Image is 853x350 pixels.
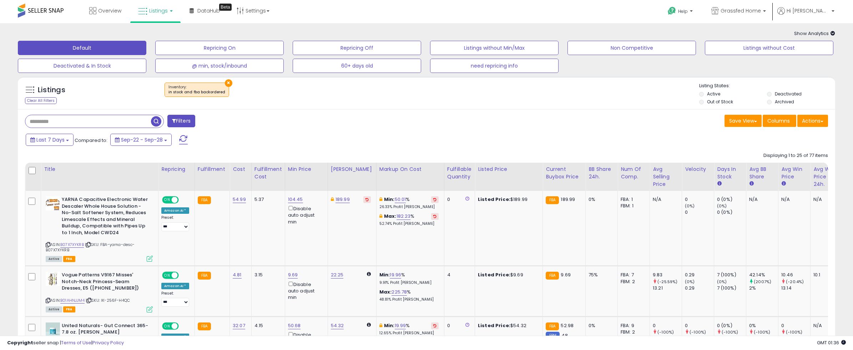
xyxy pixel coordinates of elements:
div: N/A [813,322,837,329]
div: Current Buybox Price [546,166,582,181]
div: Amazon AI * [161,207,189,214]
div: FBA: 7 [621,272,644,278]
small: (-25.59%) [657,279,677,285]
a: Terms of Use [61,339,91,346]
p: 52.74% Profit [PERSON_NAME] [379,221,439,226]
p: 9.91% Profit [PERSON_NAME] [379,280,439,285]
p: 26.33% Profit [PERSON_NAME] [379,204,439,209]
p: Listing States: [699,83,835,89]
span: Columns [767,117,790,124]
p: 48.81% Profit [PERSON_NAME] [379,297,439,302]
span: Sep-22 - Sep-28 [121,136,163,143]
div: 0 [447,196,469,203]
div: Avg BB Share [749,166,775,181]
small: (0%) [685,279,695,285]
a: 54.99 [233,196,246,203]
span: FBA [63,306,75,312]
span: Overview [98,7,121,14]
a: B01AHNJJM4 [60,297,85,304]
span: OFF [178,197,189,203]
div: ASIN: [46,272,153,311]
a: 54.32 [331,322,344,329]
span: Show Analytics [794,30,835,37]
div: 4 [447,272,469,278]
div: Velocity [685,166,711,173]
div: $54.32 [478,322,537,329]
b: Vogue Patterns V9167 Misses' Notch-Neck Princess-Seam Dresses, E5 ([PHONE_NUMBER]) [62,272,148,294]
span: 9.69 [561,271,571,278]
span: ON [163,323,172,329]
a: 50.68 [288,322,301,329]
span: Hi [PERSON_NAME] [787,7,829,14]
label: Active [707,91,720,97]
div: 0.29 [685,285,714,291]
label: Archived [775,99,794,105]
b: Min: [384,322,395,329]
div: Clear All Filters [25,97,57,104]
b: Max: [379,289,392,295]
div: N/A [653,196,676,203]
small: FBA [198,322,211,330]
label: Deactivated [775,91,802,97]
div: 2% [749,285,778,291]
div: in stock and fba backordered [168,90,225,95]
div: 5.37 [254,196,279,203]
div: N/A [749,196,773,203]
div: FBA: 1 [621,196,644,203]
span: Inventory : [168,84,225,95]
button: Columns [763,115,796,127]
div: Avg Win Price [781,166,807,181]
div: 0% [589,196,612,203]
h5: Listings [38,85,65,95]
a: 104.45 [288,196,303,203]
small: FBA [546,322,559,330]
div: 75% [589,272,612,278]
div: Avg Selling Price [653,166,679,188]
button: Listings without Min/Max [430,41,559,55]
button: Listings without Cost [705,41,833,55]
div: Preset: [161,215,189,231]
div: FBM: 2 [621,278,644,285]
div: N/A [781,196,805,203]
span: ON [163,272,172,278]
span: OFF [178,272,189,278]
small: FBA [198,196,211,204]
div: Min Price [288,166,325,173]
div: Disable auto adjust min [288,204,322,225]
b: Min: [384,196,395,203]
i: Get Help [667,6,676,15]
div: % [379,196,439,209]
a: 225.78 [392,289,407,296]
div: % [379,322,439,336]
a: Privacy Policy [92,339,124,346]
button: Repricing Off [293,41,421,55]
button: Repricing On [155,41,284,55]
b: Min: [379,271,390,278]
div: 0 (0%) [717,209,746,216]
div: 0 [653,322,682,329]
small: (0%) [717,203,727,209]
label: Out of Stock [707,99,733,105]
div: 13.21 [653,285,682,291]
a: 32.07 [233,322,245,329]
button: Sep-22 - Sep-28 [110,134,172,146]
div: Disable auto adjust min [288,280,322,301]
div: Listed Price [478,166,540,173]
span: DataHub [197,7,220,14]
div: 4.15 [254,322,279,329]
small: Avg BB Share. [749,181,753,187]
span: 52.98 [561,322,574,329]
div: % [379,289,439,302]
span: Listings [149,7,168,14]
span: Last 7 Days [36,136,65,143]
small: (-20.4%) [786,279,804,285]
img: 5183vyWyowL._SL40_.jpg [46,272,60,286]
div: Cost [233,166,248,173]
div: Preset: [161,291,189,307]
div: Amazon AI * [161,283,189,289]
div: 3.15 [254,272,279,278]
span: Help [678,8,688,14]
small: FBA [198,272,211,280]
div: Days In Stock [717,166,743,181]
div: 10.1 [813,272,837,278]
